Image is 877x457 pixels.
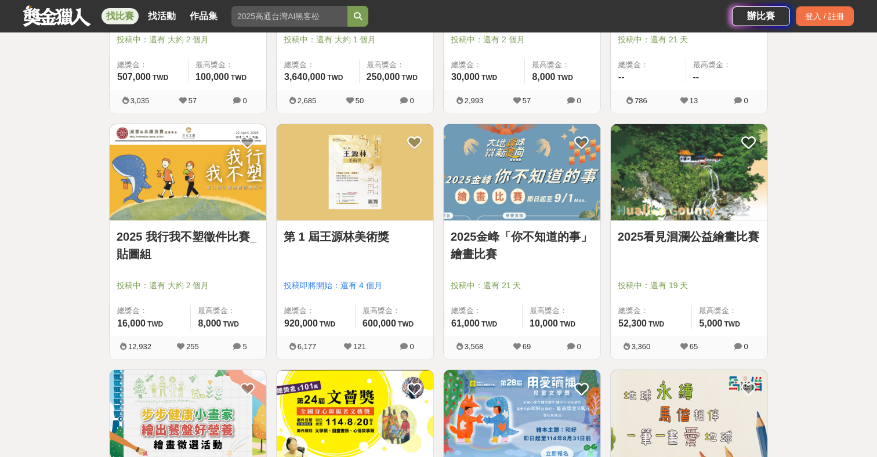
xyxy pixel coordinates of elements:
span: 最高獎金： [693,59,761,71]
span: 最高獎金： [699,305,760,317]
span: 52,300 [618,318,647,328]
span: 最高獎金： [532,59,593,71]
span: 100,000 [195,72,229,82]
span: 69 [523,342,531,351]
a: 2025 我行我不塑徵件比賽_貼圖組 [117,228,259,263]
span: TWD [402,74,418,82]
span: TWD [557,74,573,82]
a: 找活動 [143,8,180,24]
span: 投稿即將開始：還有 4 個月 [284,280,426,292]
span: 3,640,000 [284,72,325,82]
span: 0 [744,342,748,351]
span: TWD [481,74,497,82]
span: 600,000 [363,318,396,328]
span: TWD [231,74,247,82]
span: 3,568 [465,342,484,351]
span: 總獎金： [451,305,515,317]
span: 最高獎金： [367,59,426,71]
span: TWD [648,320,664,328]
span: 786 [635,96,647,105]
span: 總獎金： [284,305,348,317]
span: 投稿中：還有 大約 1 個月 [284,34,426,46]
span: 0 [577,96,581,105]
span: 0 [242,96,247,105]
a: 2025看見洄瀾公益繪畫比賽 [618,228,760,245]
div: 登入 / 註冊 [796,6,854,26]
span: 507,000 [117,72,151,82]
span: 121 [353,342,366,351]
img: Cover Image [110,124,266,221]
span: -- [693,72,700,82]
span: 16,000 [117,318,146,328]
span: 10,000 [530,318,558,328]
a: 作品集 [185,8,222,24]
span: 12,932 [128,342,151,351]
span: TWD [320,320,335,328]
span: 57 [189,96,197,105]
span: 8,000 [532,72,555,82]
a: 第 1 屆王源林美術獎 [284,228,426,245]
span: 57 [523,96,531,105]
span: 5,000 [699,318,722,328]
span: 3,360 [632,342,651,351]
span: 0 [409,342,414,351]
span: 2,685 [298,96,317,105]
span: 13 [690,96,698,105]
span: TWD [153,74,168,82]
input: 2025高通台灣AI黑客松 [231,6,347,27]
span: TWD [147,320,163,328]
span: TWD [481,320,497,328]
span: 0 [409,96,414,105]
span: 投稿中：還有 21 天 [618,34,760,46]
img: Cover Image [611,124,767,221]
span: 0 [577,342,581,351]
span: TWD [724,320,740,328]
img: Cover Image [444,124,600,221]
a: 2025金峰「你不知道的事」繪畫比賽 [451,228,593,263]
span: 最高獎金： [530,305,593,317]
span: TWD [223,320,239,328]
span: 8,000 [198,318,221,328]
span: 250,000 [367,72,400,82]
span: 投稿中：還有 大約 2 個月 [117,280,259,292]
a: Cover Image [444,124,600,222]
a: 找比賽 [102,8,139,24]
img: Cover Image [277,124,433,221]
span: 6,177 [298,342,317,351]
span: 最高獎金： [195,59,259,71]
span: 投稿中：還有 大約 2 個月 [117,34,259,46]
span: 投稿中：還有 2 個月 [451,34,593,46]
span: 65 [690,342,698,351]
span: 最高獎金： [198,305,259,317]
a: Cover Image [611,124,767,222]
span: TWD [327,74,343,82]
span: 投稿中：還有 19 天 [618,280,760,292]
a: 辦比賽 [732,6,790,26]
span: TWD [398,320,414,328]
span: 61,000 [451,318,480,328]
span: 5 [242,342,247,351]
a: Cover Image [277,124,433,222]
span: TWD [560,320,575,328]
span: 3,035 [131,96,150,105]
span: 總獎金： [117,59,181,71]
span: 920,000 [284,318,318,328]
span: 0 [744,96,748,105]
span: 2,993 [465,96,484,105]
span: 總獎金： [618,59,679,71]
span: 總獎金： [618,305,684,317]
span: 總獎金： [117,305,183,317]
span: 255 [186,342,199,351]
span: 投稿中：還有 21 天 [451,280,593,292]
span: -- [618,72,625,82]
span: 最高獎金： [363,305,426,317]
a: Cover Image [110,124,266,222]
span: 總獎金： [284,59,352,71]
span: 50 [356,96,364,105]
span: 30,000 [451,72,480,82]
span: 總獎金： [451,59,517,71]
